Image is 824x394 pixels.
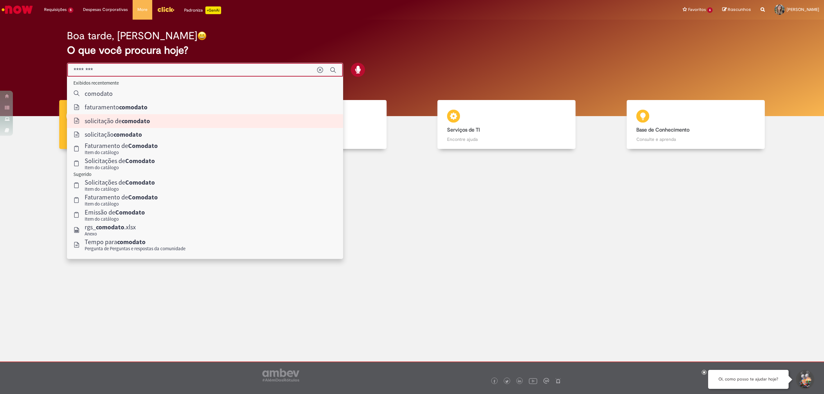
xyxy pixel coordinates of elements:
b: Serviços de TI [447,127,480,133]
img: logo_footer_youtube.png [529,377,537,385]
img: logo_footer_naosei.png [555,378,561,384]
span: 6 [707,7,713,13]
span: 5 [68,7,73,13]
b: Base de Conhecimento [636,127,689,133]
a: Rascunhos [722,7,751,13]
span: Requisições [44,6,67,13]
span: More [137,6,147,13]
p: Consulte e aprenda [636,136,755,142]
span: Favoritos [688,6,706,13]
a: Base de Conhecimento Consulte e aprenda [601,100,791,149]
img: logo_footer_workplace.png [543,378,549,384]
a: Tirar dúvidas Tirar dúvidas com Lupi Assist e Gen Ai [34,100,223,149]
img: logo_footer_ambev_rotulo_gray.png [262,369,299,381]
p: +GenAi [205,6,221,14]
span: Despesas Corporativas [83,6,128,13]
a: Serviços de TI Encontre ajuda [412,100,601,149]
img: logo_footer_linkedin.png [518,380,521,383]
h2: Boa tarde, [PERSON_NAME] [67,30,197,41]
div: Oi, como posso te ajudar hoje? [708,370,789,389]
img: ServiceNow [1,3,34,16]
img: happy-face.png [197,31,207,41]
button: Iniciar Conversa de Suporte [795,370,814,389]
img: logo_footer_facebook.png [493,380,496,383]
img: click_logo_yellow_360x200.png [157,5,174,14]
img: logo_footer_twitter.png [505,380,509,383]
p: Encontre ajuda [447,136,566,142]
div: Padroniza [184,6,221,14]
span: Rascunhos [728,6,751,13]
h2: O que você procura hoje? [67,45,757,56]
span: [PERSON_NAME] [787,7,819,12]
